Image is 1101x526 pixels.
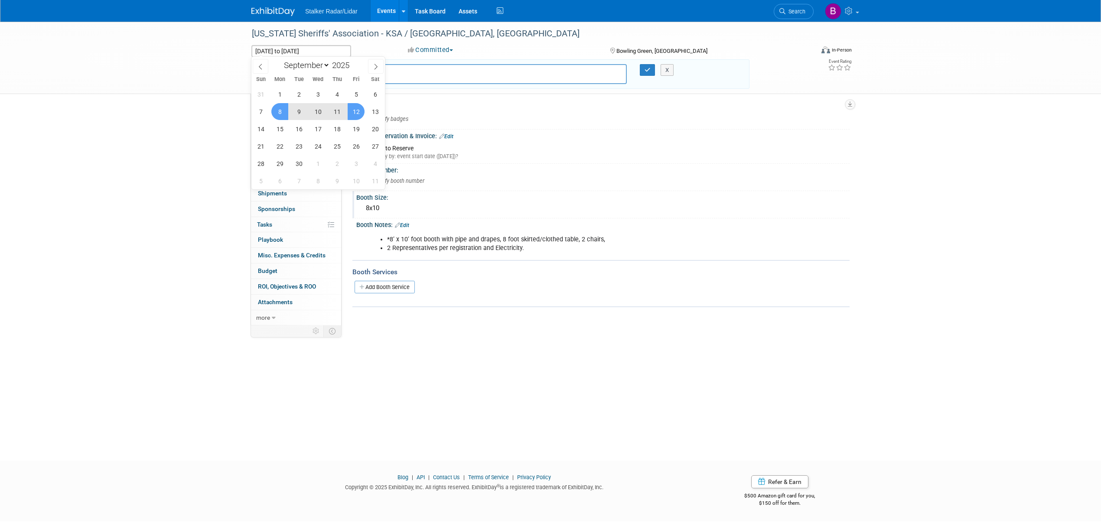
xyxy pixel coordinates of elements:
span: October 6, 2025 [271,172,288,189]
span: September 30, 2025 [290,155,307,172]
a: ROI, Objectives & ROO [251,279,341,294]
a: Add Booth Service [355,281,415,293]
span: September 7, 2025 [252,103,269,120]
span: | [426,474,432,481]
span: September 8, 2025 [271,103,288,120]
span: Tue [290,77,309,82]
span: September 14, 2025 [252,120,269,137]
span: September 21, 2025 [252,138,269,155]
a: Tasks [251,217,341,232]
span: more [256,314,270,321]
a: Terms of Service [468,474,509,481]
img: Brooke Journet [825,3,841,19]
select: Month [280,60,330,71]
span: September 6, 2025 [367,86,384,103]
div: [US_STATE] Sheriffs' Association - KSA / [GEOGRAPHIC_DATA], [GEOGRAPHIC_DATA] [249,26,801,42]
div: Booth Size: [356,191,850,202]
span: September 19, 2025 [348,120,365,137]
a: Budget [251,263,341,279]
span: Playbook [258,236,283,243]
a: Staff1 [251,124,341,139]
span: September 9, 2025 [290,103,307,120]
span: Mon [270,77,290,82]
li: *8’ x 10’ foot booth with pipe and drapes, 8 foot skirted/clothed table, 2 chairs, [387,235,749,244]
span: Stalker Radar/Lidar [305,8,358,15]
span: September 1, 2025 [271,86,288,103]
span: September 24, 2025 [309,138,326,155]
span: September 13, 2025 [367,103,384,120]
a: Refer & Earn [751,475,808,488]
a: Event Information [251,93,341,108]
div: Copyright © 2025 ExhibitDay, Inc. All rights reserved. ExhibitDay is a registered trademark of Ex... [251,481,697,491]
span: | [510,474,516,481]
span: | [410,474,415,481]
div: Booth Number: [356,164,850,175]
li: 2 Representatives per registration and Electricity. [387,244,749,253]
span: September 15, 2025 [271,120,288,137]
input: Event Start Date - End Date [251,45,351,57]
span: September 2, 2025 [290,86,307,103]
a: Playbook [251,232,341,247]
a: Attachments [251,295,341,310]
span: Misc. Expenses & Credits [258,252,326,259]
a: Edit [439,133,453,140]
span: September 11, 2025 [329,103,345,120]
div: Badges: [356,102,850,113]
span: October 11, 2025 [367,172,384,189]
td: Personalize Event Tab Strip [309,325,324,337]
a: more [251,310,341,325]
span: September 27, 2025 [367,138,384,155]
div: Ideally by: event start date ([DATE])? [365,153,843,160]
span: September 12, 2025 [348,103,365,120]
sup: ® [497,484,500,488]
a: Travel Reservations [251,139,341,154]
div: $150 off for them. [710,500,850,507]
div: In-Person [831,47,852,53]
button: Committed [405,45,456,55]
div: Event Rating [828,59,851,64]
span: October 2, 2025 [329,155,345,172]
span: September 4, 2025 [329,86,345,103]
span: Specify booth number [366,178,424,184]
span: September 20, 2025 [367,120,384,137]
span: October 3, 2025 [348,155,365,172]
span: August 31, 2025 [252,86,269,103]
a: Blog [397,474,408,481]
span: October 1, 2025 [309,155,326,172]
span: | [461,474,467,481]
span: October 4, 2025 [367,155,384,172]
span: Sun [251,77,270,82]
span: Attachments [258,299,293,305]
span: October 9, 2025 [329,172,345,189]
span: Bowling Green, [GEOGRAPHIC_DATA] [616,48,707,54]
div: Event Format [762,45,852,58]
span: September 29, 2025 [271,155,288,172]
a: Asset Reservations [251,155,341,170]
div: $500 Amazon gift card for you, [710,487,850,507]
button: X [661,64,674,76]
div: Booth Reservation & Invoice: [356,130,850,141]
span: September 25, 2025 [329,138,345,155]
span: Wed [309,77,328,82]
a: Contact Us [433,474,460,481]
span: Thu [328,77,347,82]
span: Specify badges [366,116,408,122]
span: October 10, 2025 [348,172,365,189]
span: September 3, 2025 [309,86,326,103]
a: Giveaways [251,170,341,185]
span: September 10, 2025 [309,103,326,120]
span: Fri [347,77,366,82]
span: September 22, 2025 [271,138,288,155]
span: September 26, 2025 [348,138,365,155]
span: September 16, 2025 [290,120,307,137]
a: Booth [251,108,341,123]
img: Format-Inperson.png [821,46,830,53]
span: Shipments [258,190,287,197]
a: API [417,474,425,481]
div: Booth Services [352,267,850,277]
span: Budget [258,267,277,274]
a: Edit [395,222,409,228]
a: Sponsorships [251,201,341,217]
div: Booth Notes: [356,218,850,230]
span: ROI, Objectives & ROO [258,283,316,290]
